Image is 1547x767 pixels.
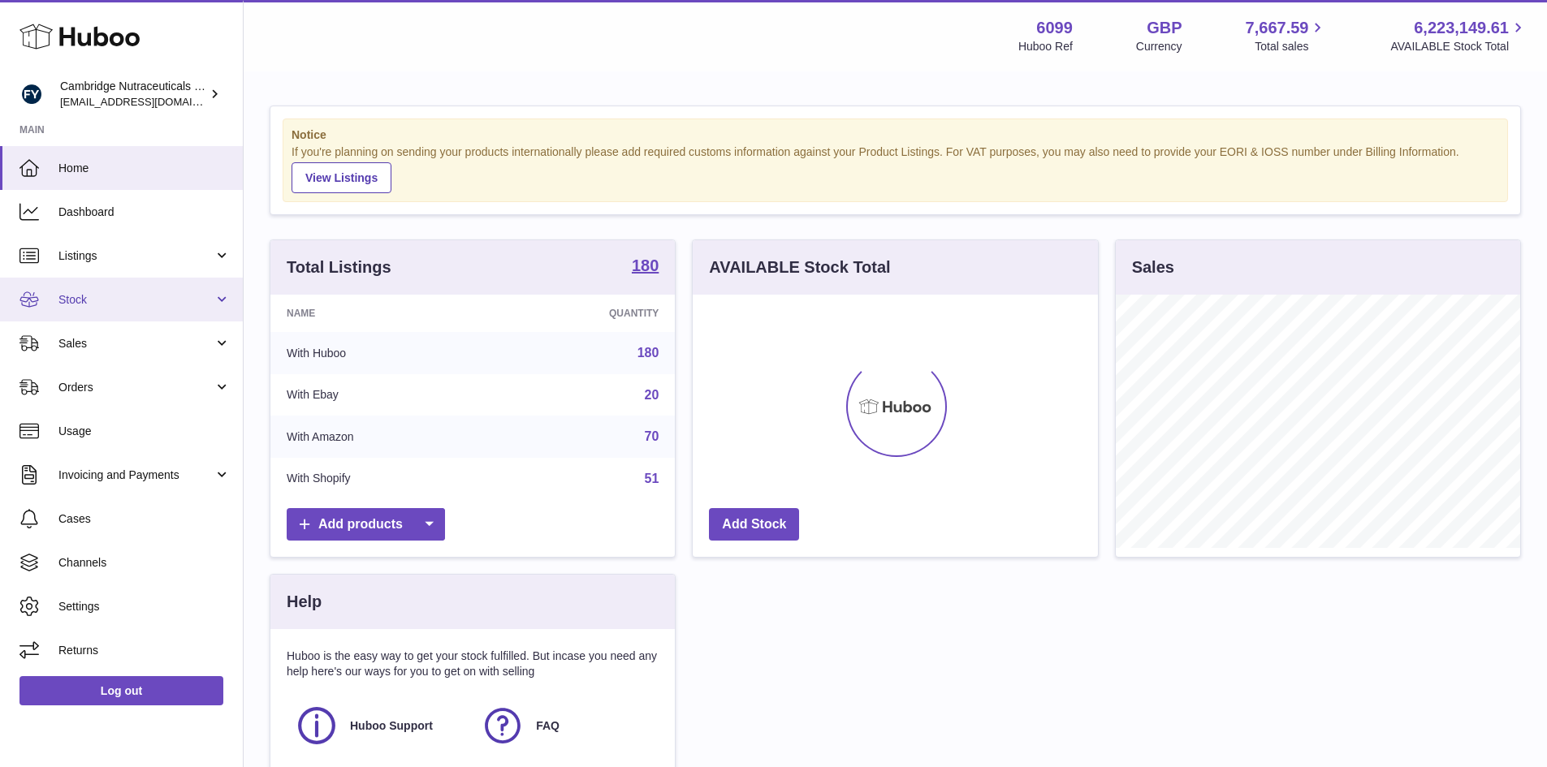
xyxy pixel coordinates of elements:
div: Huboo Ref [1018,39,1073,54]
span: Returns [58,643,231,658]
span: Sales [58,336,214,351]
div: If you're planning on sending your products internationally please add required customs informati... [292,144,1499,193]
strong: 6099 [1036,17,1073,39]
a: 6,223,149.61 AVAILABLE Stock Total [1390,17,1528,54]
a: Log out [19,676,223,705]
span: Cases [58,511,231,527]
td: With Amazon [270,416,492,458]
span: Usage [58,424,231,439]
a: 180 [637,346,659,360]
span: FAQ [536,718,560,734]
th: Name [270,295,492,332]
span: Listings [58,248,214,264]
span: Total sales [1255,39,1327,54]
a: FAQ [481,704,650,748]
img: huboo@camnutra.com [19,82,44,106]
span: 7,667.59 [1246,17,1309,39]
span: Home [58,161,231,176]
a: Huboo Support [295,704,465,748]
strong: GBP [1147,17,1182,39]
strong: Notice [292,127,1499,143]
a: 20 [645,388,659,402]
span: Huboo Support [350,718,433,734]
span: Settings [58,599,231,614]
a: 51 [645,472,659,485]
h3: Sales [1132,256,1174,278]
span: Dashboard [58,205,231,220]
h3: Total Listings [287,256,391,278]
p: Huboo is the easy way to get your stock fulfilled. But incase you need any help here's our ways f... [287,649,659,679]
span: Orders [58,380,214,395]
td: With Ebay [270,374,492,416]
span: Stock [58,292,214,308]
span: Channels [58,555,231,571]
div: Currency [1136,39,1182,54]
a: 7,667.59 Total sales [1246,17,1328,54]
th: Quantity [492,295,676,332]
span: AVAILABLE Stock Total [1390,39,1528,54]
h3: Help [287,591,322,613]
a: Add products [287,508,445,541]
td: With Huboo [270,332,492,374]
strong: 180 [632,257,659,274]
span: [EMAIL_ADDRESS][DOMAIN_NAME] [60,95,239,108]
span: Invoicing and Payments [58,468,214,483]
a: View Listings [292,162,391,193]
a: 180 [632,257,659,277]
td: With Shopify [270,458,492,500]
span: 6,223,149.61 [1414,17,1509,39]
a: Add Stock [709,508,799,541]
h3: AVAILABLE Stock Total [709,256,890,278]
div: Cambridge Nutraceuticals Ltd [60,79,206,110]
a: 70 [645,429,659,443]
